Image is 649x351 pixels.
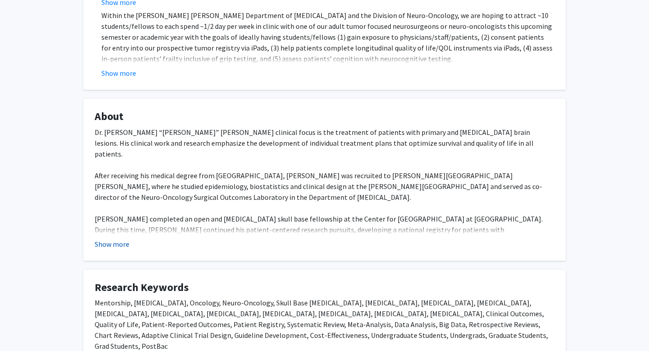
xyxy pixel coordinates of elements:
[95,281,554,294] h4: Research Keywords
[101,10,554,64] p: Within the [PERSON_NAME] [PERSON_NAME] Department of [MEDICAL_DATA] and the Division of Neuro-Onc...
[95,127,554,268] div: Dr. [PERSON_NAME] “[PERSON_NAME]” [PERSON_NAME] clinical focus is the treatment of patients with ...
[95,110,554,123] h4: About
[95,239,129,249] button: Show more
[7,310,38,344] iframe: Chat
[101,68,136,79] button: Show more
